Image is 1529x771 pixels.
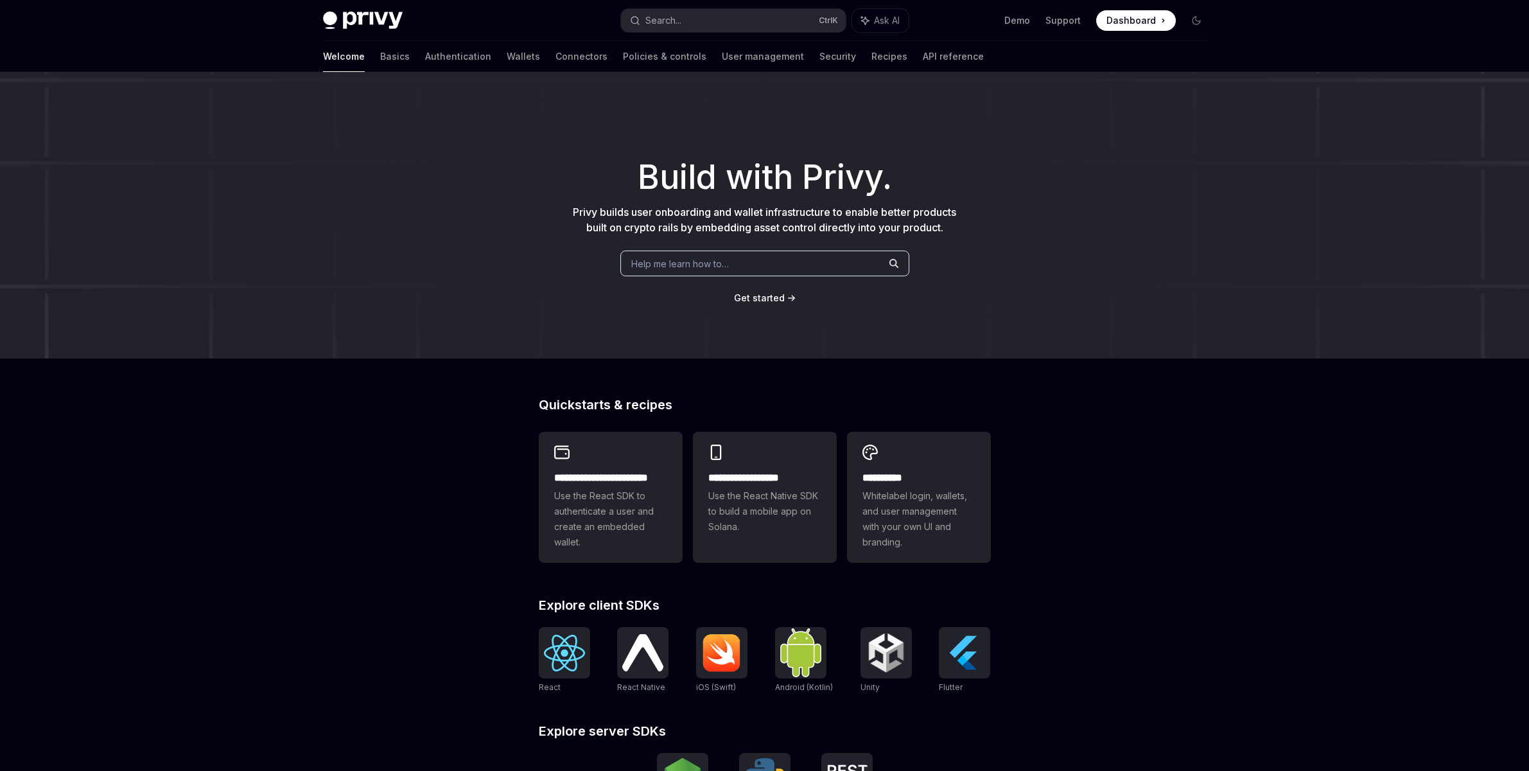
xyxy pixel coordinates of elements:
span: Build with Privy. [638,166,892,189]
span: Dashboard [1106,14,1156,27]
img: dark logo [323,12,403,30]
span: Get started [734,292,785,303]
a: Demo [1004,14,1030,27]
span: Privy builds user onboarding and wallet infrastructure to enable better products built on crypto ... [573,206,956,234]
button: Ask AI [852,9,909,32]
a: Wallets [507,41,540,72]
a: Authentication [425,41,491,72]
span: Ask AI [874,14,900,27]
img: Flutter [944,632,985,673]
span: Explore client SDKs [539,599,660,612]
a: Get started [734,292,785,305]
a: ReactReact [539,627,590,694]
span: Ctrl K [819,15,838,26]
span: Android (Kotlin) [775,682,833,692]
span: React [539,682,561,692]
a: Welcome [323,41,365,72]
a: API reference [923,41,984,72]
a: iOS (Swift)iOS (Swift) [696,627,747,694]
span: React Native [617,682,665,692]
a: **** *****Whitelabel login, wallets, and user management with your own UI and branding. [847,432,991,563]
button: Toggle dark mode [1186,10,1207,31]
span: Unity [861,682,880,692]
span: Use the React Native SDK to build a mobile app on Solana. [708,488,821,535]
span: Use the React SDK to authenticate a user and create an embedded wallet. [554,488,667,550]
img: Unity [866,632,907,673]
a: FlutterFlutter [939,627,990,694]
a: Connectors [555,41,607,72]
a: UnityUnity [861,627,912,694]
span: Quickstarts & recipes [539,398,672,411]
a: React NativeReact Native [617,627,668,694]
a: **** **** **** ***Use the React Native SDK to build a mobile app on Solana. [693,432,837,563]
a: User management [722,41,804,72]
img: React Native [622,634,663,671]
span: Explore server SDKs [539,725,666,738]
a: Support [1045,14,1081,27]
button: Search...CtrlK [621,9,846,32]
span: Help me learn how to… [631,257,729,270]
a: Recipes [871,41,907,72]
img: iOS (Swift) [701,634,742,672]
a: Android (Kotlin)Android (Kotlin) [775,627,833,694]
img: Android (Kotlin) [780,628,821,677]
div: Search... [645,13,681,28]
a: Policies & controls [623,41,706,72]
img: React [544,635,585,671]
span: Whitelabel login, wallets, and user management with your own UI and branding. [862,488,975,550]
a: Security [819,41,856,72]
span: iOS (Swift) [696,682,736,692]
a: Basics [380,41,410,72]
a: Dashboard [1096,10,1176,31]
span: Flutter [939,682,963,692]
